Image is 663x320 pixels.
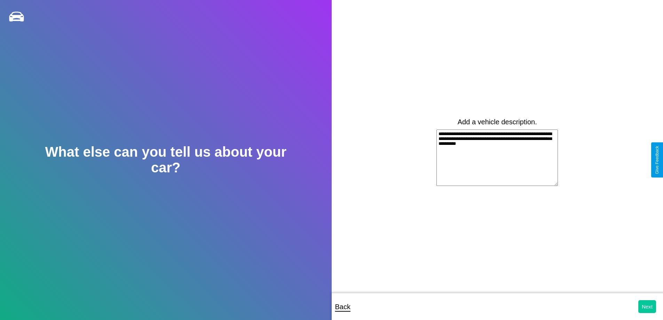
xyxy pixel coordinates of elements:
[655,146,660,174] div: Give Feedback
[638,300,656,313] button: Next
[335,301,350,313] p: Back
[33,144,298,175] h2: What else can you tell us about your car?
[458,118,537,126] label: Add a vehicle description.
